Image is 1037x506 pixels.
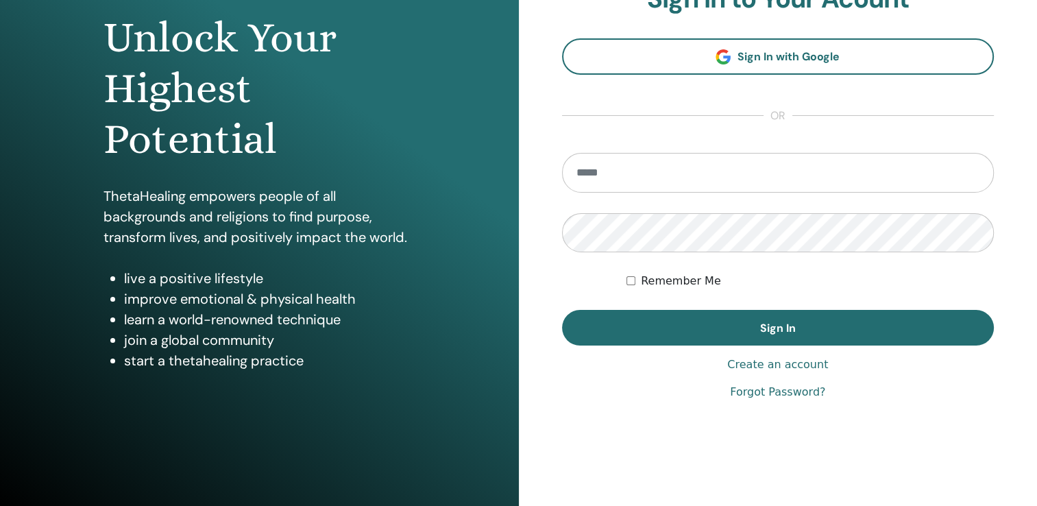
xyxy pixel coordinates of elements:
[124,268,415,289] li: live a positive lifestyle
[103,186,415,248] p: ThetaHealing empowers people of all backgrounds and religions to find purpose, transform lives, a...
[730,384,825,400] a: Forgot Password?
[103,12,415,165] h1: Unlock Your Highest Potential
[562,38,995,75] a: Sign In with Google
[727,357,828,373] a: Create an account
[760,321,796,335] span: Sign In
[641,273,721,289] label: Remember Me
[124,350,415,371] li: start a thetahealing practice
[626,273,994,289] div: Keep me authenticated indefinitely or until I manually logout
[124,330,415,350] li: join a global community
[124,309,415,330] li: learn a world-renowned technique
[737,49,840,64] span: Sign In with Google
[764,108,792,124] span: or
[124,289,415,309] li: improve emotional & physical health
[562,310,995,346] button: Sign In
